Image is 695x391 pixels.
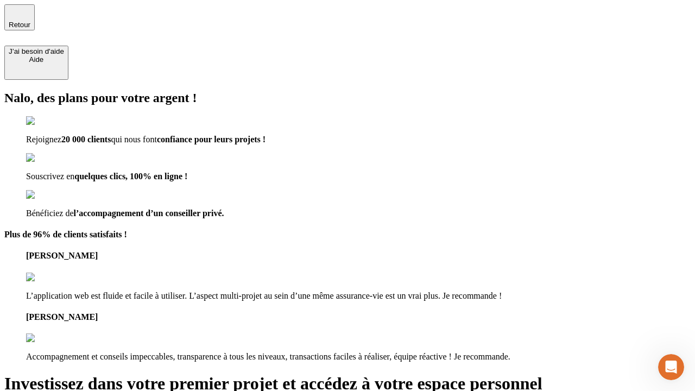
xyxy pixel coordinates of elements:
div: Aide [9,55,64,64]
h4: [PERSON_NAME] [26,251,691,261]
h2: Nalo, des plans pour votre argent ! [4,91,691,105]
span: Bénéficiez de [26,209,74,218]
span: quelques clics, 100% en ligne ! [74,172,187,181]
img: reviews stars [26,333,80,343]
span: Retour [9,21,30,29]
span: confiance pour leurs projets ! [157,135,266,144]
span: qui nous font [111,135,156,144]
h4: Plus de 96% de clients satisfaits ! [4,230,691,239]
span: l’accompagnement d’un conseiller privé. [74,209,224,218]
span: Souscrivez en [26,172,74,181]
img: reviews stars [26,273,80,282]
img: checkmark [26,116,73,126]
p: Accompagnement et conseils impeccables, transparence à tous les niveaux, transactions faciles à r... [26,352,691,362]
iframe: Intercom live chat [658,354,684,380]
h4: [PERSON_NAME] [26,312,691,322]
p: L’application web est fluide et facile à utiliser. L’aspect multi-projet au sein d’une même assur... [26,291,691,301]
img: checkmark [26,153,73,163]
button: J’ai besoin d'aideAide [4,46,68,80]
span: 20 000 clients [61,135,111,144]
span: Rejoignez [26,135,61,144]
div: J’ai besoin d'aide [9,47,64,55]
img: checkmark [26,190,73,200]
button: Retour [4,4,35,30]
